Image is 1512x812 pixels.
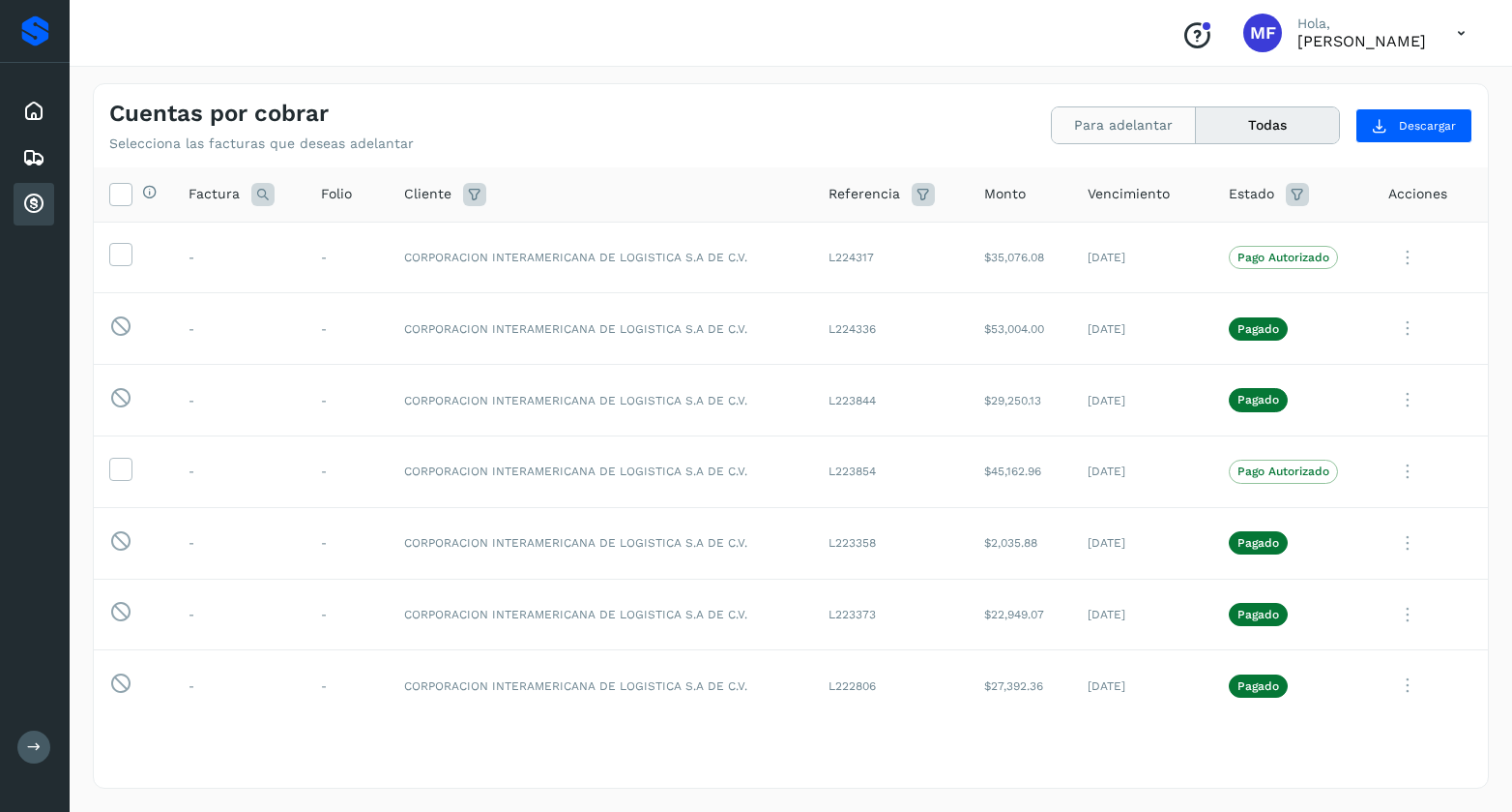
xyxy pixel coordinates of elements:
[321,184,352,204] span: Folio
[1388,184,1447,204] span: Acciones
[305,507,389,579] td: -
[173,365,305,436] td: -
[1072,365,1213,436] td: [DATE]
[1237,679,1279,693] p: Pagado
[389,222,813,293] td: CORPORACION INTERAMERICANA DE LOGISTICA S.A DE C.V.
[1237,251,1329,264] p: Pago Autorizado
[305,436,389,507] td: -
[305,650,389,722] td: -
[305,222,389,293] td: -
[1237,608,1279,621] p: Pagado
[1355,108,1472,143] button: Descargar
[14,183,54,226] div: Cuentas por cobrar
[404,184,451,204] span: Cliente
[1052,107,1196,143] button: Para adelantar
[813,222,969,293] td: L224317
[813,650,969,722] td: L222806
[1072,579,1213,650] td: [DATE]
[969,579,1072,650] td: $22,949.07
[389,650,813,722] td: CORPORACION INTERAMERICANA DE LOGISTICA S.A DE C.V.
[1297,15,1426,32] p: Hola,
[1072,507,1213,579] td: [DATE]
[969,222,1072,293] td: $35,076.08
[1399,117,1456,135] span: Descargar
[305,579,389,650] td: -
[109,135,414,152] p: Selecciona las facturas que deseas adelantar
[1072,222,1213,293] td: [DATE]
[1229,184,1274,204] span: Estado
[1237,465,1329,478] p: Pago Autorizado
[173,650,305,722] td: -
[305,293,389,365] td: -
[189,184,240,204] span: Factura
[813,365,969,436] td: L223844
[829,184,900,204] span: Referencia
[389,436,813,507] td: CORPORACION INTERAMERICANA DE LOGISTICA S.A DE C.V.
[813,507,969,579] td: L223358
[813,579,969,650] td: L223373
[1072,650,1213,722] td: [DATE]
[1237,393,1279,406] p: Pagado
[173,579,305,650] td: -
[984,184,1026,204] span: Monto
[1297,32,1426,50] p: MONICA FONTES CHAVEZ
[969,436,1072,507] td: $45,162.96
[813,436,969,507] td: L223854
[389,293,813,365] td: CORPORACION INTERAMERICANA DE LOGISTICA S.A DE C.V.
[305,365,389,436] td: -
[173,222,305,293] td: -
[969,293,1072,365] td: $53,004.00
[1088,184,1170,204] span: Vencimiento
[969,650,1072,722] td: $27,392.36
[1196,107,1339,143] button: Todas
[14,136,54,179] div: Embarques
[1237,536,1279,550] p: Pagado
[173,293,305,365] td: -
[109,100,329,128] h4: Cuentas por cobrar
[1072,436,1213,507] td: [DATE]
[969,365,1072,436] td: $29,250.13
[813,293,969,365] td: L224336
[14,90,54,133] div: Inicio
[1072,293,1213,365] td: [DATE]
[969,507,1072,579] td: $2,035.88
[389,507,813,579] td: CORPORACION INTERAMERICANA DE LOGISTICA S.A DE C.V.
[389,579,813,650] td: CORPORACION INTERAMERICANA DE LOGISTICA S.A DE C.V.
[173,507,305,579] td: -
[389,365,813,436] td: CORPORACION INTERAMERICANA DE LOGISTICA S.A DE C.V.
[1237,322,1279,336] p: Pagado
[173,436,305,507] td: -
